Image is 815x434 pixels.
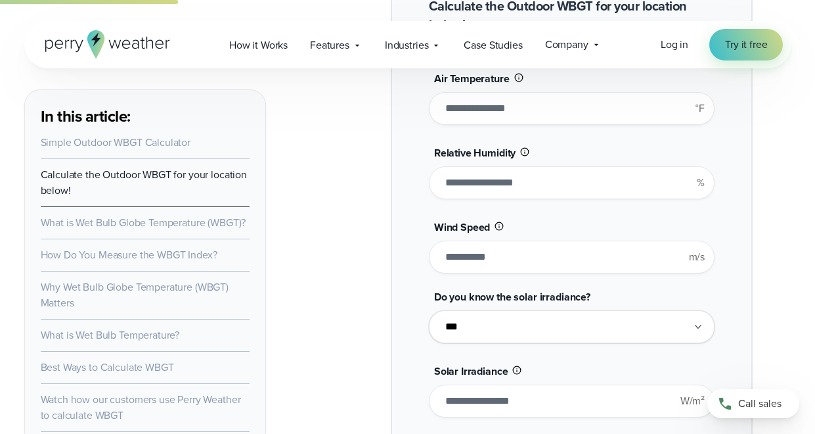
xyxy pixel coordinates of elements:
[434,145,516,160] span: Relative Humidity
[545,37,588,53] span: Company
[41,327,180,343] a: What is Wet Bulb Temperature?
[452,32,533,59] a: Case Studies
[709,29,783,60] a: Try it free
[41,106,250,127] h3: In this article:
[41,279,229,310] a: Why Wet Bulb Globe Temperature (WBGT) Matters
[41,360,174,375] a: Best Ways to Calculate WBGT
[434,289,590,304] span: Do you know the solar irradiance?
[41,215,246,230] a: What is Wet Bulb Globe Temperature (WBGT)?
[707,389,799,418] a: Call sales
[434,364,508,379] span: Solar Irradiance
[725,37,767,53] span: Try it free
[385,37,429,53] span: Industries
[661,37,688,52] span: Log in
[661,37,688,53] a: Log in
[41,167,247,198] a: Calculate the Outdoor WBGT for your location below!
[41,392,241,423] a: Watch how our customers use Perry Weather to calculate WBGT
[464,37,522,53] span: Case Studies
[41,247,217,262] a: How Do You Measure the WBGT Index?
[434,220,491,235] span: Wind Speed
[229,37,288,53] span: How it Works
[738,396,782,412] span: Call sales
[218,32,299,59] a: How it Works
[434,71,510,86] span: Air Temperature
[310,37,349,53] span: Features
[41,135,191,150] a: Simple Outdoor WBGT Calculator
